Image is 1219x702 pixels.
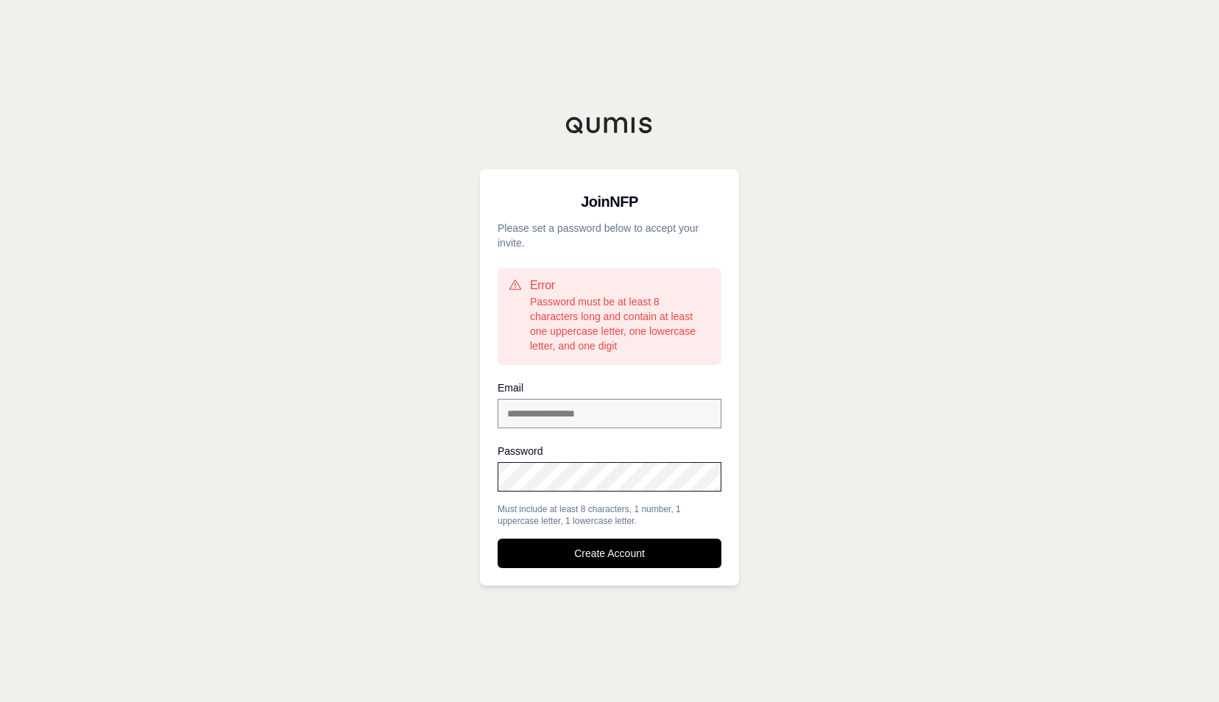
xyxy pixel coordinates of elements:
label: Password [498,446,721,456]
h5: Error [530,280,710,291]
p: Please set a password below to accept your invite. [498,221,721,250]
label: Email [498,383,721,393]
img: Qumis [565,116,654,134]
button: Create Account [498,539,721,568]
div: Must include at least 8 characters, 1 number, 1 uppercase letter, 1 lowercase letter. [498,503,721,527]
div: Password must be at least 8 characters long and contain at least one uppercase letter, one lowerc... [530,294,710,353]
h3: Join NFP [498,187,721,216]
